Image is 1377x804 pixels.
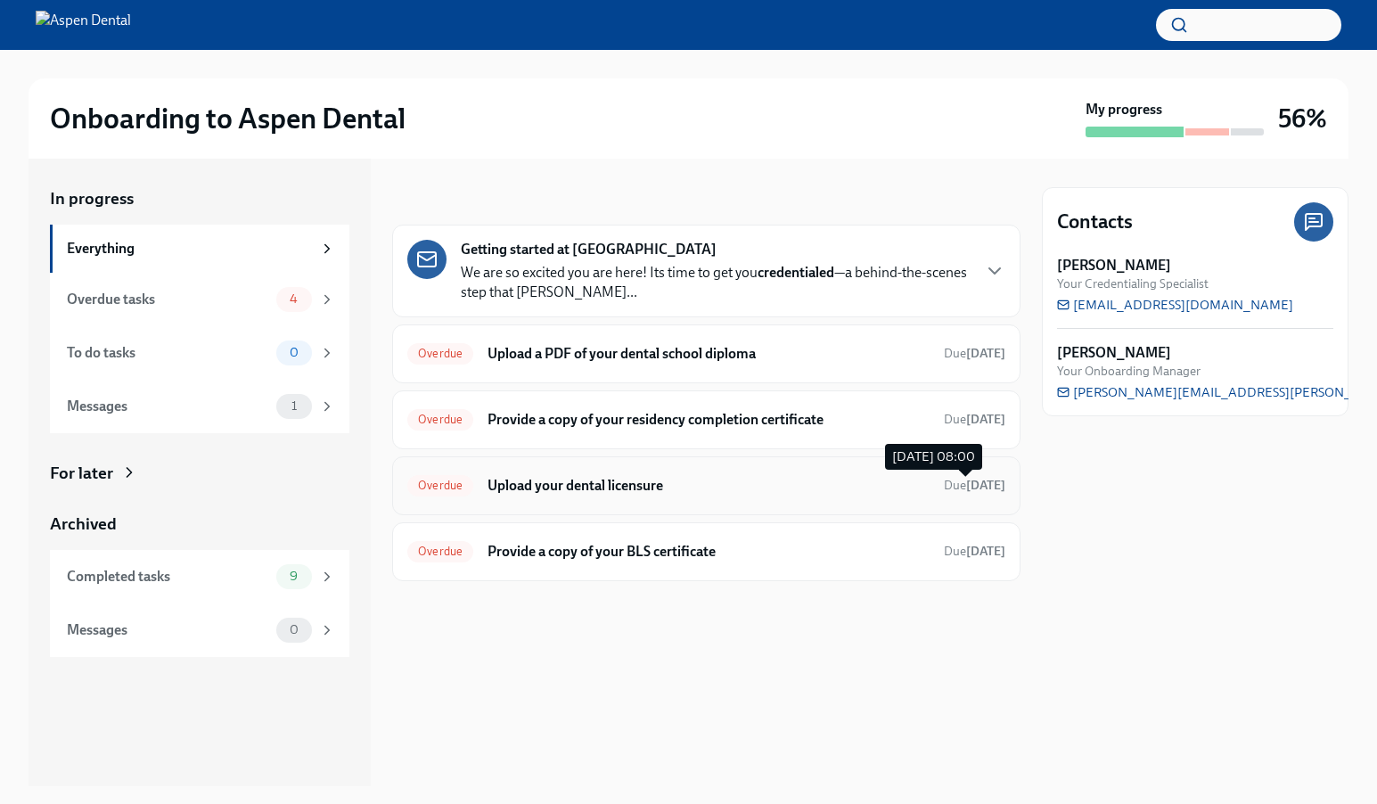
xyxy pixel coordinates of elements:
p: We are so excited you are here! Its time to get you —a behind-the-scenes step that [PERSON_NAME]... [461,263,970,302]
div: To do tasks [67,343,269,363]
div: Overdue tasks [67,290,269,309]
div: Completed tasks [67,567,269,587]
h6: Upload a PDF of your dental school diploma [488,344,930,364]
a: OverdueUpload a PDF of your dental school diplomaDue[DATE] [407,340,1005,368]
strong: [DATE] [966,346,1005,361]
strong: [DATE] [966,544,1005,559]
a: Archived [50,513,349,536]
strong: [PERSON_NAME] [1057,256,1171,275]
span: Due [944,478,1005,493]
a: OverdueProvide a copy of your BLS certificateDue[DATE] [407,537,1005,566]
h3: 56% [1278,103,1327,135]
strong: My progress [1086,100,1162,119]
a: Messages1 [50,380,349,433]
a: Completed tasks9 [50,550,349,603]
span: 1 [281,399,307,413]
h4: Contacts [1057,209,1133,235]
a: [EMAIL_ADDRESS][DOMAIN_NAME] [1057,296,1293,314]
h6: Provide a copy of your BLS certificate [488,542,930,562]
h2: Onboarding to Aspen Dental [50,101,406,136]
div: Messages [67,620,269,640]
span: Your Onboarding Manager [1057,363,1201,380]
strong: [PERSON_NAME] [1057,343,1171,363]
strong: credentialed [758,264,834,281]
span: Overdue [407,545,473,558]
span: 0 [279,623,309,636]
span: 9 [279,570,308,583]
span: October 2nd, 2025 08:00 [944,345,1005,362]
a: To do tasks0 [50,326,349,380]
h6: Provide a copy of your residency completion certificate [488,410,930,430]
span: October 2nd, 2025 08:00 [944,543,1005,560]
strong: [DATE] [966,412,1005,427]
a: Everything [50,225,349,273]
span: Your Credentialing Specialist [1057,275,1209,292]
img: Aspen Dental [36,11,131,39]
span: Overdue [407,413,473,426]
a: For later [50,462,349,485]
a: In progress [50,187,349,210]
div: Everything [67,239,312,258]
span: Overdue [407,479,473,492]
strong: Getting started at [GEOGRAPHIC_DATA] [461,240,717,259]
a: OverdueUpload your dental licensureDue[DATE] [407,472,1005,500]
h6: Upload your dental licensure [488,476,930,496]
a: Overdue tasks4 [50,273,349,326]
div: Messages [67,397,269,416]
span: Due [944,544,1005,559]
a: OverdueProvide a copy of your residency completion certificateDue[DATE] [407,406,1005,434]
span: Due [944,412,1005,427]
div: In progress [392,187,476,210]
span: 4 [279,292,308,306]
span: 0 [279,346,309,359]
span: Due [944,346,1005,361]
span: October 2nd, 2025 08:00 [944,411,1005,428]
div: For later [50,462,113,485]
span: Overdue [407,347,473,360]
strong: [DATE] [966,478,1005,493]
a: Messages0 [50,603,349,657]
